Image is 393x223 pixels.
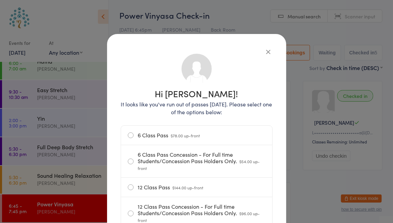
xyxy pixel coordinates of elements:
img: no_photo.png [181,53,212,85]
label: 6 Class Pass [128,126,266,145]
label: 6 Class Pass Concession - For Full time Students/Concession Pass Holders Only. [128,145,266,177]
label: 12 Class Pass [128,178,266,197]
h1: Hi [PERSON_NAME]! [121,89,273,98]
span: $144.00 up-front [173,185,204,190]
span: $78.00 up-front [171,133,200,138]
p: It looks like you've run out of passes [DATE]. Please select one of the options below: [121,100,273,116]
